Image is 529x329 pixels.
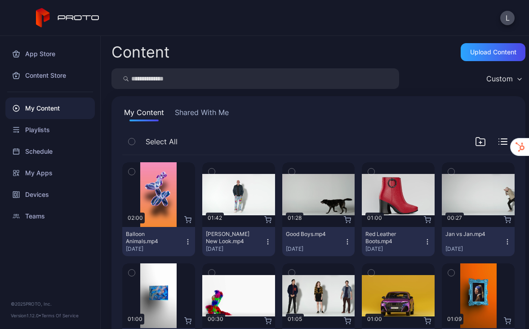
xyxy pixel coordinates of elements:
div: Upload Content [470,49,516,56]
span: Version 1.12.0 • [11,313,41,318]
button: [PERSON_NAME] New Look.mp4[DATE] [202,227,275,256]
button: Good Boys.mp4[DATE] [282,227,355,256]
a: My Apps [5,162,95,184]
a: My Content [5,98,95,119]
button: Jan vs Jan.mp4[DATE] [442,227,515,256]
div: Jan vs Jan.mp4 [445,231,495,238]
button: Custom [482,68,525,89]
a: App Store [5,43,95,65]
div: Balloon Animals.mp4 [126,231,175,245]
div: Custom [486,74,513,83]
a: Content Store [5,65,95,86]
div: Howie Mandel's New Look.mp4 [206,231,255,245]
div: © 2025 PROTO, Inc. [11,300,89,307]
button: L [500,11,515,25]
span: Select All [146,136,178,147]
button: Shared With Me [173,107,231,121]
div: Good Boys.mp4 [286,231,335,238]
a: Devices [5,184,95,205]
button: Upload Content [461,43,525,61]
div: [DATE] [206,245,264,253]
button: Balloon Animals.mp4[DATE] [122,227,195,256]
div: Content [111,44,169,60]
button: My Content [122,107,166,121]
a: Schedule [5,141,95,162]
div: [DATE] [365,245,424,253]
button: Red Leather Boots.mp4[DATE] [362,227,435,256]
a: Teams [5,205,95,227]
a: Playlists [5,119,95,141]
div: [DATE] [126,245,184,253]
div: [DATE] [286,245,344,253]
div: Red Leather Boots.mp4 [365,231,415,245]
a: Terms Of Service [41,313,79,318]
div: [DATE] [445,245,504,253]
